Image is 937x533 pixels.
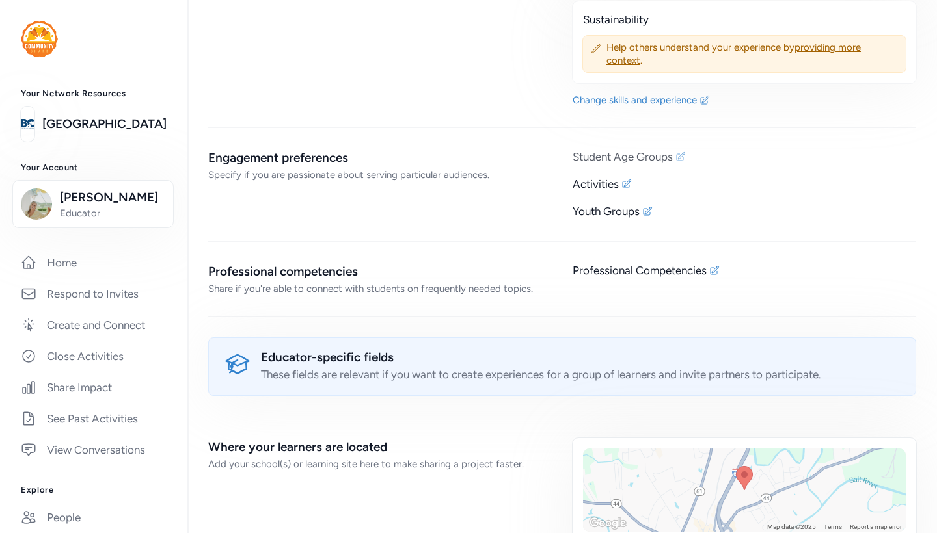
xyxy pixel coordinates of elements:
[10,248,177,277] a: Home
[850,523,902,530] a: Report a map error
[10,435,177,464] a: View Conversations
[60,207,165,220] span: Educator
[573,203,640,219] div: Youth Groups
[606,41,898,67] span: Help others understand your experience by .
[42,115,167,133] a: [GEOGRAPHIC_DATA]
[21,21,58,57] img: logo
[10,279,177,308] a: Respond to Invites
[573,263,707,278] div: Professional Competencies
[10,404,177,433] a: See Past Activities
[573,149,673,164] div: Student Age Groups
[261,367,900,382] div: These fields are relevant if you want to create experiences for a group of learners and invite pa...
[208,149,552,167] div: Engagement preferences
[21,110,34,138] img: logo
[10,373,177,402] a: Share Impact
[21,88,167,99] h3: Your Network Resources
[767,523,816,530] span: Map data ©2025
[586,515,629,532] a: Open this area in Google Maps (opens a new window)
[10,503,177,532] a: People
[10,342,177,370] a: Close Activities
[208,458,552,471] div: Add your school(s) or learning site here to make sharing a project faster.
[21,162,167,173] h3: Your Account
[10,311,177,339] a: Create and Connect
[208,282,552,295] div: Share if you're able to connect with students on frequently needed topics.
[208,263,552,281] div: Professional competencies
[208,438,552,456] div: Where your learners are located
[586,515,629,532] img: Google
[12,180,174,228] button: [PERSON_NAME]Educator
[583,12,906,27] div: Sustainability
[824,523,842,530] a: Terms (opens in new tab)
[208,168,552,181] div: Specify if you are passionate about serving particular audiences.
[60,188,165,207] span: [PERSON_NAME]
[21,485,167,495] h3: Explore
[261,348,900,367] div: Educator-specific fields
[573,94,697,107] div: Change skills and experience
[573,176,619,192] div: Activities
